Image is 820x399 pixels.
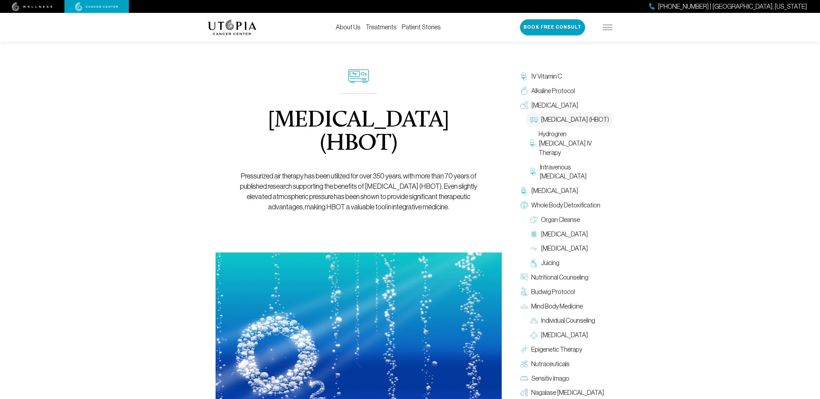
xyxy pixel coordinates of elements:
a: Individual Counseling [527,313,613,328]
span: IV Vitamin C [531,72,562,81]
a: Mind Body Medicine [517,299,613,314]
span: Nutraceuticals [531,359,570,369]
img: icon-hamburger [603,25,613,30]
a: About Us [336,24,361,31]
img: Sensitiv Imago [520,375,528,382]
span: [MEDICAL_DATA] (HBOT) [541,115,609,124]
a: Nutraceuticals [517,357,613,371]
span: Nutritional Counseling [531,273,588,282]
a: Whole Body Detoxification [517,198,613,213]
img: Alkaline Protocol [520,87,528,95]
a: Sensitiv Imago [517,371,613,386]
a: [MEDICAL_DATA] [527,241,613,256]
img: cancer center [75,2,118,11]
img: icon [348,69,369,83]
img: Oxygen Therapy [520,101,528,109]
button: Book Free Consult [520,19,585,35]
a: Organ Cleanse [527,213,613,227]
a: Nutritional Counseling [517,270,613,285]
span: Alkaline Protocol [531,86,575,96]
img: Individual Counseling [530,317,538,325]
img: logo [208,20,256,35]
img: Group Therapy [530,331,538,339]
span: [MEDICAL_DATA] [541,230,588,239]
img: Nutritional Counseling [520,273,528,281]
span: [MEDICAL_DATA] [531,186,578,195]
a: [MEDICAL_DATA] [517,184,613,198]
span: Sensitiv Imago [531,374,569,383]
img: Intravenous Ozone Therapy [530,168,537,176]
a: Epigenetic Therapy [517,342,613,357]
img: Budwig Protocol [520,288,528,296]
img: IV Vitamin C [520,72,528,80]
span: Budwig Protocol [531,287,575,297]
span: Nagalase [MEDICAL_DATA] [531,388,604,397]
img: Colon Therapy [530,230,538,238]
span: [MEDICAL_DATA] [531,101,578,110]
a: [MEDICAL_DATA] [527,328,613,342]
img: Hydrogren Peroxide IV Therapy [530,139,535,147]
a: [MEDICAL_DATA] [517,98,613,113]
span: Juicing [541,258,559,268]
span: Organ Cleanse [541,215,580,224]
span: Hydrogren [MEDICAL_DATA] IV Therapy [539,129,609,157]
img: Nagalase Blood Test [520,389,528,397]
a: Alkaline Protocol [517,84,613,98]
span: [PHONE_NUMBER] | [GEOGRAPHIC_DATA], [US_STATE] [658,2,807,11]
span: Epigenetic Therapy [531,345,582,354]
img: Whole Body Detoxification [520,201,528,209]
h1: [MEDICAL_DATA] (HBOT) [230,109,487,156]
span: Whole Body Detoxification [531,201,600,210]
img: Lymphatic Massage [530,245,538,252]
span: Mind Body Medicine [531,302,583,311]
p: Pressurized air therapy has been utilized for over 350 years, with more than 70 years of publishe... [230,171,487,212]
img: Organ Cleanse [530,216,538,223]
a: Hydrogren [MEDICAL_DATA] IV Therapy [527,127,613,160]
span: [MEDICAL_DATA] [541,244,588,253]
a: [MEDICAL_DATA] [527,227,613,242]
img: Hyperbaric Oxygen Therapy (HBOT) [530,116,538,124]
img: Mind Body Medicine [520,302,528,310]
a: Intravenous [MEDICAL_DATA] [527,160,613,184]
span: Individual Counseling [541,316,595,325]
a: [PHONE_NUMBER] | [GEOGRAPHIC_DATA], [US_STATE] [649,2,807,11]
span: Intravenous [MEDICAL_DATA] [540,163,609,181]
img: Nutraceuticals [520,360,528,368]
a: Patient Stories [402,24,441,31]
img: Juicing [530,259,538,267]
a: IV Vitamin C [517,69,613,84]
img: Epigenetic Therapy [520,346,528,353]
a: [MEDICAL_DATA] (HBOT) [527,112,613,127]
a: Budwig Protocol [517,285,613,299]
a: Treatments [366,24,397,31]
span: [MEDICAL_DATA] [541,330,588,340]
img: Chelation Therapy [520,187,528,195]
img: wellness [12,2,53,11]
a: Juicing [527,256,613,270]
